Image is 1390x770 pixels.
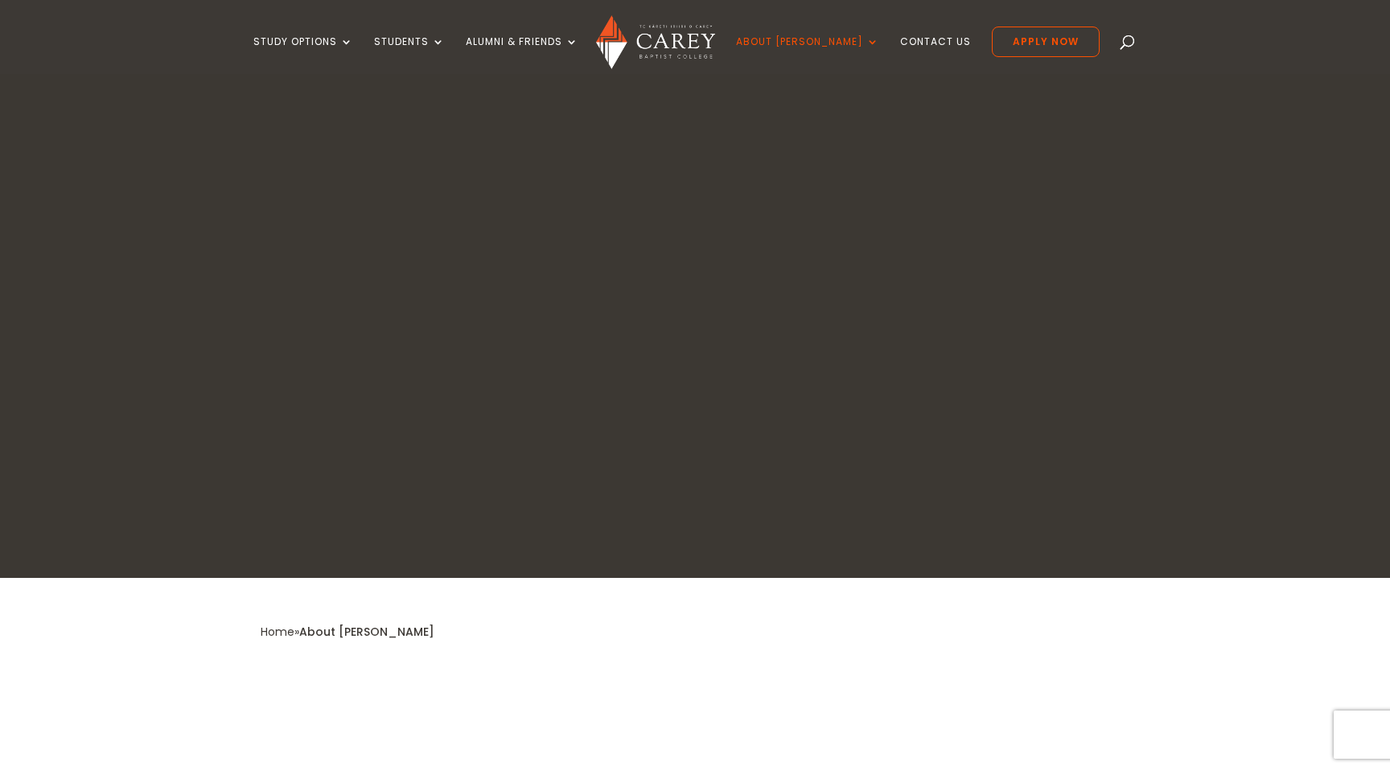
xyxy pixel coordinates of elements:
a: Apply Now [992,27,1100,57]
span: » [261,624,434,640]
a: Study Options [253,36,353,74]
a: About [PERSON_NAME] [736,36,879,74]
a: Alumni & Friends [466,36,578,74]
a: Contact Us [900,36,971,74]
a: Students [374,36,445,74]
a: Home [261,624,294,640]
span: About [PERSON_NAME] [299,624,434,640]
img: Carey Baptist College [596,15,714,69]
